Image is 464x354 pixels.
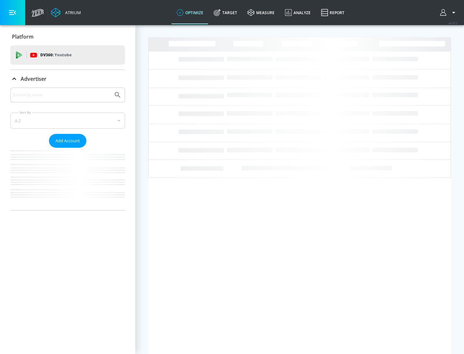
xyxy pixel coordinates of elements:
span: Add Account [55,137,80,144]
p: Advertiser [21,75,46,82]
a: measure [242,1,280,24]
p: Platform [12,33,34,40]
a: Atrium [51,8,81,17]
span: v 4.25.2 [449,21,458,25]
div: Atrium [63,10,81,15]
a: Analyze [280,1,316,24]
div: Platform [10,28,125,46]
p: Youtube [54,51,72,58]
p: DV360: [40,51,72,59]
div: Advertiser [10,88,125,210]
input: Search by name [13,91,111,99]
label: Sort By [18,110,32,115]
div: Advertiser [10,70,125,88]
a: optimize [171,1,208,24]
button: Add Account [49,134,86,148]
nav: list of Advertiser [10,148,125,210]
a: Report [316,1,350,24]
div: A-Z [10,113,125,129]
a: Target [208,1,242,24]
div: DV360: Youtube [10,45,125,65]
